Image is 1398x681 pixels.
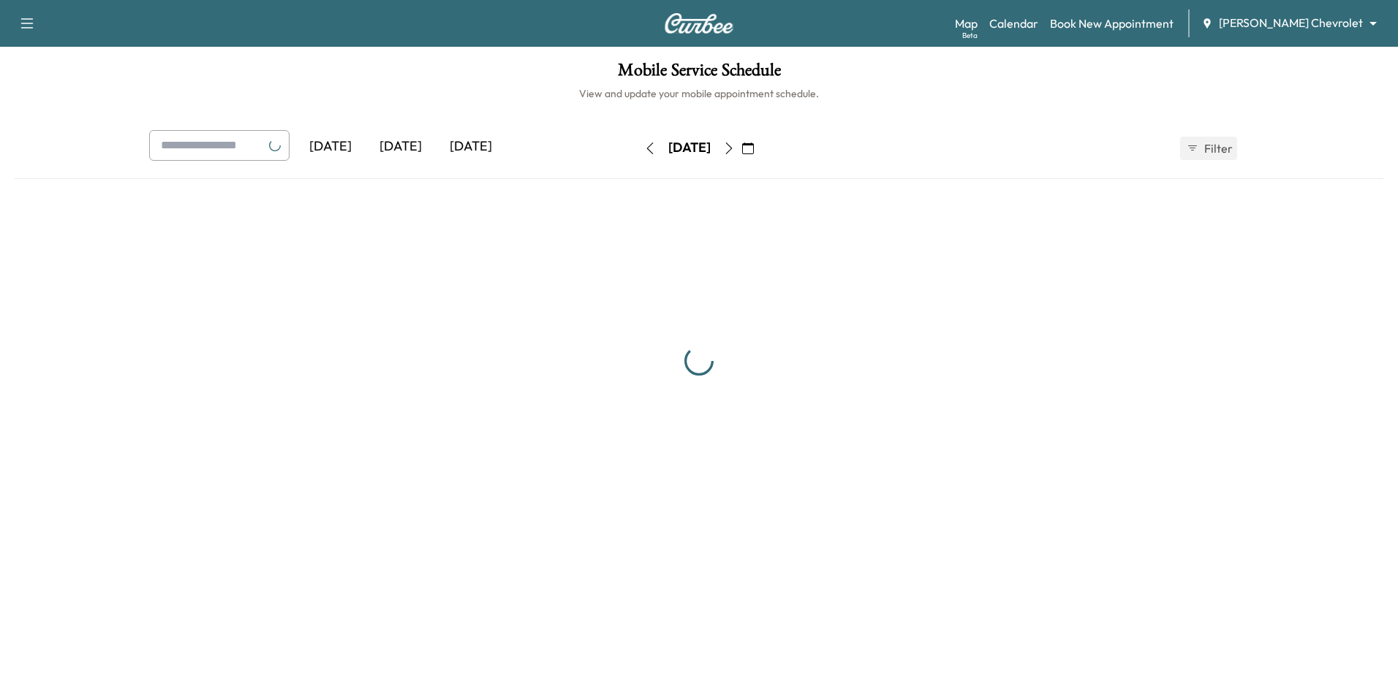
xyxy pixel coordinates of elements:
[1204,140,1231,157] span: Filter
[962,30,978,41] div: Beta
[366,130,436,164] div: [DATE]
[1050,15,1174,32] a: Book New Appointment
[15,86,1383,101] h6: View and update your mobile appointment schedule.
[989,15,1038,32] a: Calendar
[955,15,978,32] a: MapBeta
[295,130,366,164] div: [DATE]
[1219,15,1363,31] span: [PERSON_NAME] Chevrolet
[1180,137,1237,160] button: Filter
[436,130,506,164] div: [DATE]
[664,13,734,34] img: Curbee Logo
[668,139,711,157] div: [DATE]
[15,61,1383,86] h1: Mobile Service Schedule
